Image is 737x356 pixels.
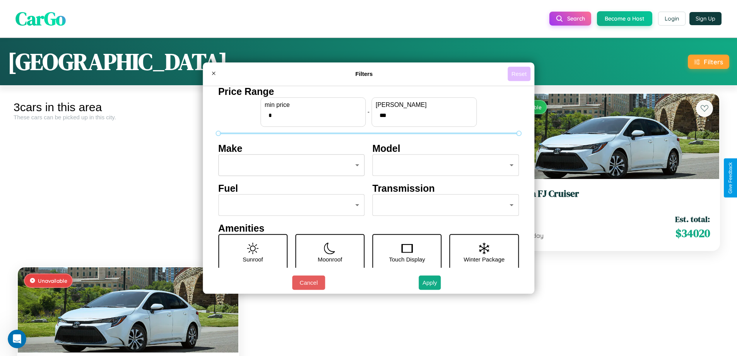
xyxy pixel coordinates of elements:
[14,114,243,120] div: These cars can be picked up in this city.
[292,275,325,290] button: Cancel
[376,101,472,108] label: [PERSON_NAME]
[419,275,441,290] button: Apply
[567,15,585,22] span: Search
[218,143,365,154] h4: Make
[728,162,733,194] div: Give Feedback
[15,6,66,31] span: CarGo
[218,86,519,97] h4: Price Range
[675,225,710,241] span: $ 34020
[221,71,508,77] h4: Filters
[508,188,710,207] a: Toyota FJ Cruiser2017
[243,254,263,265] p: Sunroof
[464,254,505,265] p: Winter Package
[549,12,591,26] button: Search
[373,143,519,154] h4: Model
[597,11,652,26] button: Become a Host
[389,254,425,265] p: Touch Display
[218,183,365,194] h4: Fuel
[218,223,519,234] h4: Amenities
[527,232,544,239] span: / day
[704,58,723,66] div: Filters
[508,188,710,199] h3: Toyota FJ Cruiser
[8,330,26,348] iframe: Intercom live chat
[265,101,361,108] label: min price
[373,183,519,194] h4: Transmission
[368,107,369,117] p: -
[318,254,342,265] p: Moonroof
[658,12,686,26] button: Login
[38,277,67,284] span: Unavailable
[508,67,530,81] button: Reset
[689,12,722,25] button: Sign Up
[688,55,729,69] button: Filters
[675,213,710,225] span: Est. total:
[8,46,227,77] h1: [GEOGRAPHIC_DATA]
[14,101,243,114] div: 3 cars in this area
